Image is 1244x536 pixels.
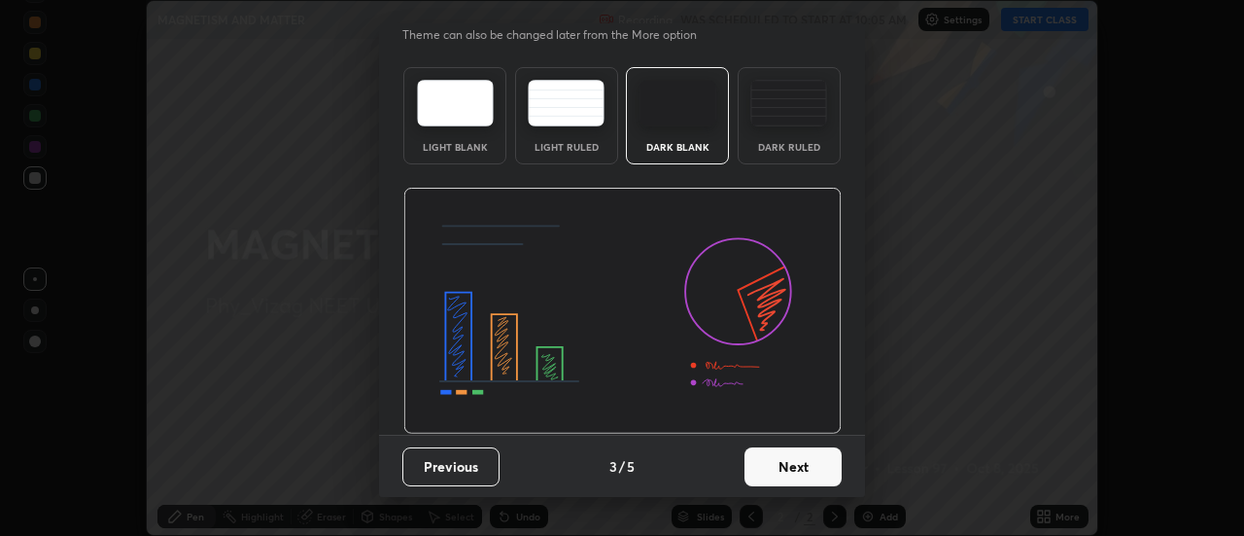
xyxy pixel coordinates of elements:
p: Theme can also be changed later from the More option [402,26,717,44]
div: Dark Blank [639,142,716,152]
img: lightTheme.e5ed3b09.svg [417,80,494,126]
h4: / [619,456,625,477]
button: Next [744,447,842,486]
button: Previous [402,447,500,486]
img: lightRuledTheme.5fabf969.svg [528,80,605,126]
img: darkRuledTheme.de295e13.svg [750,80,827,126]
h4: 5 [627,456,635,477]
div: Light Ruled [528,142,605,152]
img: darkTheme.f0cc69e5.svg [639,80,716,126]
h4: 3 [609,456,617,477]
div: Dark Ruled [750,142,828,152]
img: darkThemeBanner.d06ce4a2.svg [403,188,842,435]
div: Light Blank [416,142,494,152]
